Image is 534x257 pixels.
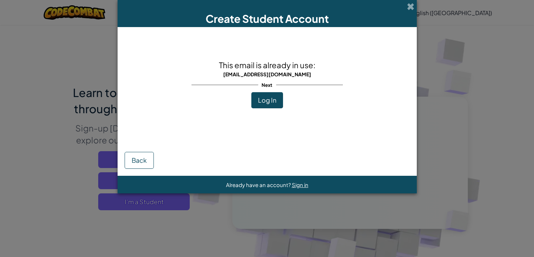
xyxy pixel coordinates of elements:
span: Next [258,80,276,90]
a: Sign in [292,181,308,188]
span: [EMAIL_ADDRESS][DOMAIN_NAME] [223,71,311,77]
span: This email is already in use: [219,60,315,70]
span: Log In [258,96,276,104]
span: Back [132,156,147,164]
button: Log In [251,92,283,108]
span: Already have an account? [226,181,292,188]
button: Back [125,152,154,169]
span: Create Student Account [206,12,329,25]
